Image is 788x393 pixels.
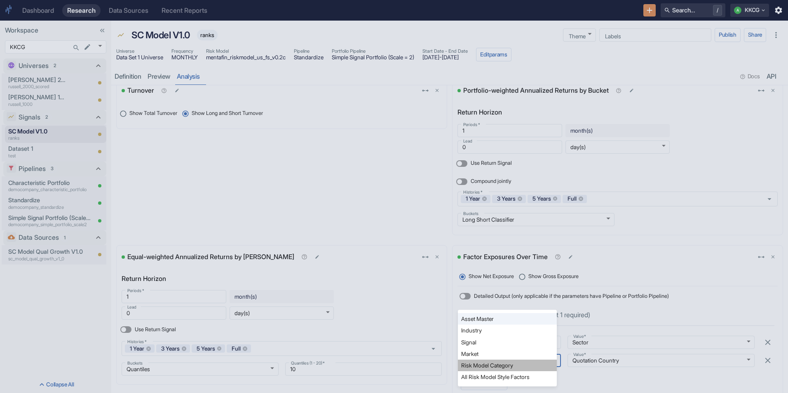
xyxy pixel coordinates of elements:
[458,313,557,325] li: Asset Master
[458,360,557,371] li: Risk Model Category
[458,325,557,336] li: Industry
[458,337,557,348] li: Signal
[458,348,557,360] li: Market
[458,371,557,383] li: All Risk Model Style Factors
